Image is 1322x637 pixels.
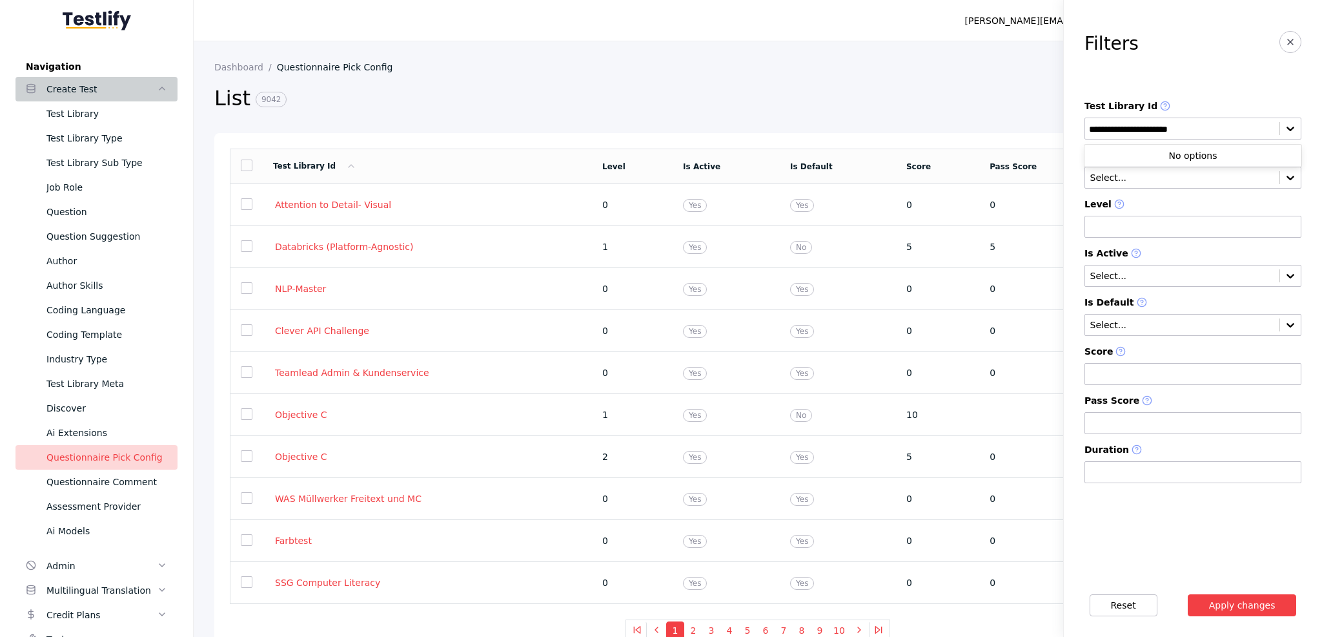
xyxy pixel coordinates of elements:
label: Pass Score [1084,395,1301,407]
section: 5 [906,242,969,252]
div: Question Suggestion [46,229,167,244]
div: Questionnaire Pick Config [46,450,167,465]
button: Reset [1090,594,1157,616]
a: Assessment Provider [15,494,178,519]
a: Is Default [790,162,833,171]
span: Yes [790,283,814,296]
section: 5 [990,242,1094,252]
label: Test Library Id [1084,101,1301,112]
label: Is Active [1084,248,1301,260]
a: Test Library Sub Type [15,151,178,175]
label: Navigation [15,61,178,72]
label: Level [1084,199,1301,211]
section: 0 [990,578,1094,588]
div: Test Library Sub Type [46,155,167,171]
h2: List [214,85,1101,112]
span: Yes [683,535,707,548]
a: Job Role [15,175,178,200]
span: Yes [790,199,814,212]
a: Databricks (Platform-Agnostic) [273,241,416,253]
section: 0 [990,326,1094,336]
span: 9042 [256,92,287,107]
label: Is Default [1084,297,1301,309]
a: Level [602,162,625,171]
a: Industry Type [15,347,178,371]
div: Questionnaire Comment [46,474,167,490]
a: Ai Extensions [15,421,178,445]
section: 0 [906,200,969,210]
span: Yes [790,535,814,548]
section: 10 [906,410,969,420]
a: Discover [15,396,178,421]
span: Yes [683,241,707,254]
section: 0 [906,326,969,336]
section: 0 [602,326,662,336]
a: Questionnaire Pick Config [15,445,178,470]
a: Question [15,200,178,224]
a: Ai Models [15,519,178,543]
span: Yes [790,325,814,338]
a: Questionnaire Comment [15,470,178,494]
section: 0 [906,494,969,504]
div: Job Role [46,180,167,195]
section: 0 [990,452,1094,462]
div: Coding Template [46,327,167,342]
section: 1 [602,242,662,252]
span: Yes [790,367,814,380]
div: Create Test [46,81,157,97]
span: Yes [683,409,707,422]
a: Is Active [683,162,720,171]
a: NLP-Master [273,283,328,295]
section: 0 [990,494,1094,504]
a: Coding Language [15,298,178,322]
section: 0 [990,536,1094,546]
span: Yes [683,451,707,464]
div: Question [46,204,167,220]
section: 0 [602,284,662,294]
section: 0 [602,494,662,504]
div: Ai Extensions [46,425,167,441]
a: Coding Template [15,322,178,347]
a: Clever API Challenge [273,325,371,337]
div: Test Library Type [46,131,167,146]
a: Test Library Meta [15,371,178,396]
a: Test Library Type [15,126,178,151]
a: Attention to Detail- Visual [273,199,393,211]
div: [PERSON_NAME][EMAIL_ADDRESS][PERSON_NAME][DOMAIN_NAME] [965,13,1273,28]
a: Score [906,162,931,171]
span: Yes [790,451,814,464]
span: Yes [683,283,707,296]
a: SSG Computer Literacy [273,577,382,589]
span: Yes [683,367,707,380]
div: Coding Language [46,302,167,318]
section: 0 [602,536,662,546]
button: Apply changes [1188,594,1297,616]
div: Admin [46,558,157,574]
section: 0 [990,368,1094,378]
div: Assessment Provider [46,499,167,514]
label: Score [1084,346,1301,358]
section: 0 [906,578,969,588]
a: Pass Score [990,162,1037,171]
div: Test Library Meta [46,376,167,392]
span: No [790,241,812,254]
div: Author [46,253,167,269]
a: WAS Müllwerker Freitext und MC [273,493,423,505]
section: 0 [990,200,1094,210]
a: Objective C [273,451,329,463]
section: 0 [990,284,1094,294]
section: 0 [602,200,662,210]
span: No [790,409,812,422]
span: Yes [790,493,814,506]
section: 1 [602,410,662,420]
span: Yes [683,199,707,212]
a: Questionnaire Pick Config [277,62,403,72]
section: 2 [602,452,662,462]
a: Farbtest [273,535,314,547]
a: Author Skills [15,273,178,298]
div: Author Skills [46,278,167,293]
a: Question Suggestion [15,224,178,249]
label: Duration [1084,444,1301,456]
span: Yes [683,493,707,506]
section: 0 [906,536,969,546]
